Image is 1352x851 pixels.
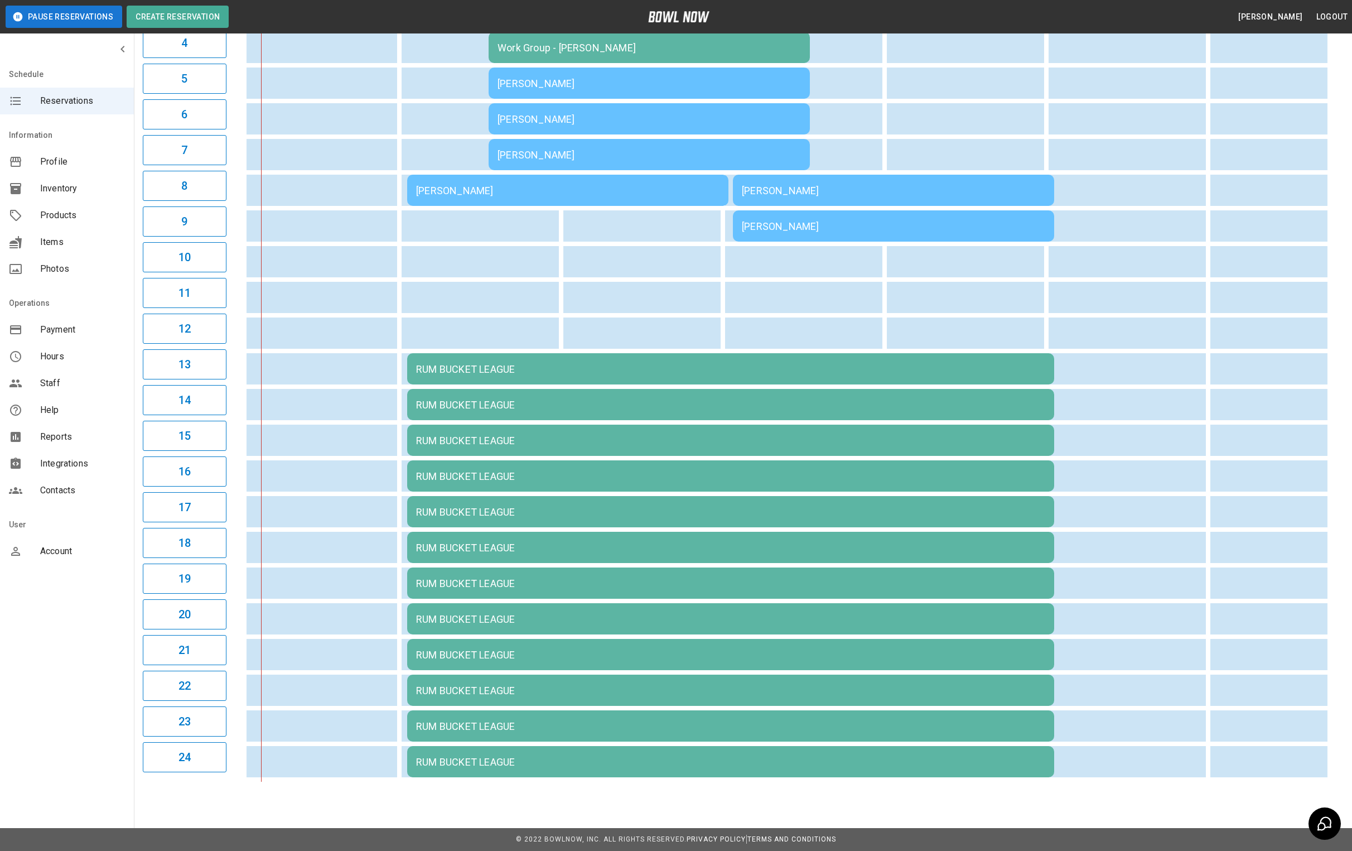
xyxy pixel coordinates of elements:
[6,6,122,28] button: Pause Reservations
[143,206,226,237] button: 9
[143,456,226,487] button: 16
[498,78,801,89] div: [PERSON_NAME]
[416,435,1045,446] div: RUM BUCKET LEAGUE
[178,248,191,266] h6: 10
[143,528,226,558] button: 18
[181,34,187,52] h6: 4
[416,613,1045,625] div: RUM BUCKET LEAGUE
[178,641,191,659] h6: 21
[143,492,226,522] button: 17
[40,262,125,276] span: Photos
[143,99,226,129] button: 6
[498,113,801,125] div: [PERSON_NAME]
[40,545,125,558] span: Account
[178,570,191,588] h6: 19
[516,835,687,843] span: © 2022 BowlNow, Inc. All Rights Reserved.
[416,470,1045,482] div: RUM BUCKET LEAGUE
[416,649,1045,661] div: RUM BUCKET LEAGUE
[178,427,191,445] h6: 15
[40,235,125,249] span: Items
[416,756,1045,768] div: RUM BUCKET LEAGUE
[181,213,187,230] h6: 9
[687,835,746,843] a: Privacy Policy
[178,498,191,516] h6: 17
[416,363,1045,375] div: RUM BUCKET LEAGUE
[143,635,226,665] button: 21
[40,377,125,390] span: Staff
[143,171,226,201] button: 8
[40,403,125,417] span: Help
[143,671,226,701] button: 22
[143,314,226,344] button: 12
[143,421,226,451] button: 15
[40,457,125,470] span: Integrations
[416,720,1045,732] div: RUM BUCKET LEAGUE
[742,185,1045,196] div: [PERSON_NAME]
[40,484,125,497] span: Contacts
[40,209,125,222] span: Products
[143,135,226,165] button: 7
[178,748,191,766] h6: 24
[127,6,229,28] button: Create Reservation
[143,278,226,308] button: 11
[143,706,226,737] button: 23
[181,105,187,123] h6: 6
[416,685,1045,696] div: RUM BUCKET LEAGUE
[143,599,226,629] button: 20
[40,94,125,108] span: Reservations
[40,182,125,195] span: Inventory
[143,385,226,415] button: 14
[498,42,801,54] div: Work Group - [PERSON_NAME]
[178,677,191,695] h6: 22
[181,177,187,195] h6: 8
[178,391,191,409] h6: 14
[40,323,125,336] span: Payment
[143,564,226,594] button: 19
[416,399,1045,411] div: RUM BUCKET LEAGUE
[178,713,191,730] h6: 23
[143,242,226,272] button: 10
[40,155,125,169] span: Profile
[498,149,801,161] div: [PERSON_NAME]
[416,542,1045,554] div: RUM BUCKET LEAGUE
[648,11,709,22] img: logo
[178,320,191,338] h6: 12
[1312,7,1352,27] button: Logout
[178,284,191,302] h6: 11
[416,185,720,196] div: [PERSON_NAME]
[416,506,1045,518] div: RUM BUCKET LEAGUE
[178,534,191,552] h6: 18
[181,70,187,88] h6: 5
[143,742,226,772] button: 24
[178,355,191,373] h6: 13
[1234,7,1307,27] button: [PERSON_NAME]
[143,64,226,94] button: 5
[742,220,1045,232] div: [PERSON_NAME]
[40,350,125,363] span: Hours
[143,349,226,379] button: 13
[747,835,836,843] a: Terms and Conditions
[143,28,226,58] button: 4
[40,430,125,444] span: Reports
[178,605,191,623] h6: 20
[181,141,187,159] h6: 7
[178,463,191,480] h6: 16
[416,578,1045,589] div: RUM BUCKET LEAGUE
